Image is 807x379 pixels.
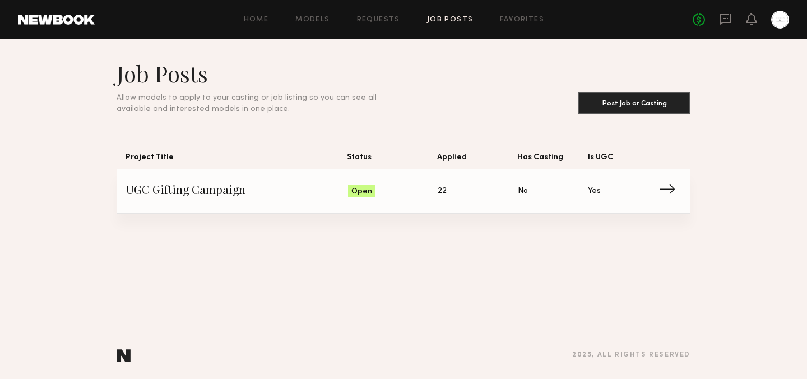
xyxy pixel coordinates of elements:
[572,352,690,359] div: 2025 , all rights reserved
[659,183,682,200] span: →
[117,94,377,113] span: Allow models to apply to your casting or job listing so you can see all available and interested ...
[427,16,474,24] a: Job Posts
[351,186,372,197] span: Open
[126,183,348,200] span: UGC Gifting Campaign
[357,16,400,24] a: Requests
[295,16,330,24] a: Models
[518,185,528,197] span: No
[347,151,437,169] span: Status
[578,92,690,114] button: Post Job or Casting
[500,16,544,24] a: Favorites
[244,16,269,24] a: Home
[437,151,517,169] span: Applied
[588,151,658,169] span: Is UGC
[588,185,601,197] span: Yes
[517,151,588,169] span: Has Casting
[126,169,681,213] a: UGC Gifting CampaignOpen22NoYes→
[126,151,347,169] span: Project Title
[117,59,403,87] h1: Job Posts
[438,185,447,197] span: 22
